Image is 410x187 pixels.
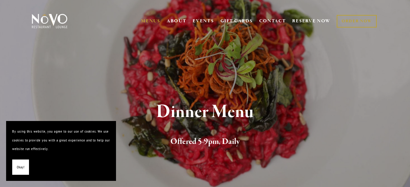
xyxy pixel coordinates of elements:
a: CONTACT [259,15,286,27]
p: By using this website, you agree to our use of cookies. We use cookies to provide you with a grea... [12,127,110,153]
a: RESERVE NOW [292,15,331,27]
span: Okay! [17,163,24,172]
img: Novo Restaurant &amp; Lounge [31,13,69,29]
a: EVENTS [193,18,214,24]
button: Okay! [12,159,29,175]
h1: Dinner Menu [41,102,369,122]
section: Cookie banner [6,121,116,181]
a: ORDER NOW [337,15,377,28]
h2: Offered 5-9pm, Daily [41,135,369,148]
a: ABOUT [167,18,187,24]
a: GIFT CARDS [220,15,253,27]
a: MENUS [141,18,160,24]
